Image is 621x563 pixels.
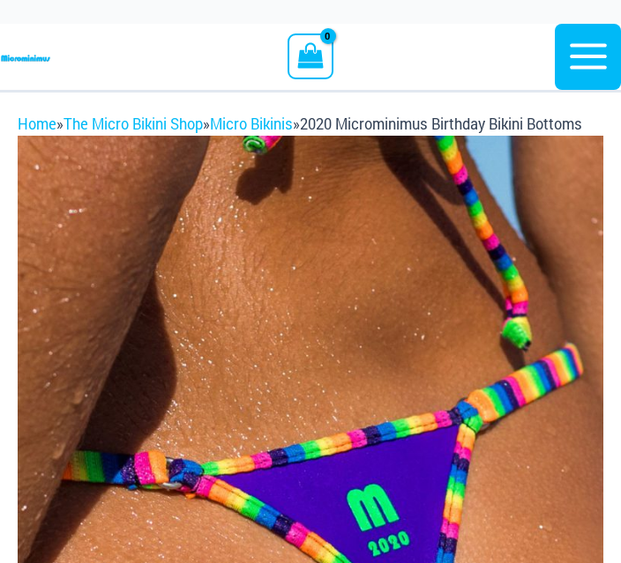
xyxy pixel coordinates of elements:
[288,33,333,79] a: View Shopping Cart, empty
[64,115,203,133] a: The Micro Bikini Shop
[210,115,293,133] a: Micro Bikinis
[300,115,582,133] span: 2020 Microminimus Birthday Bikini Bottoms
[18,115,56,133] a: Home
[18,115,582,133] span: » » »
